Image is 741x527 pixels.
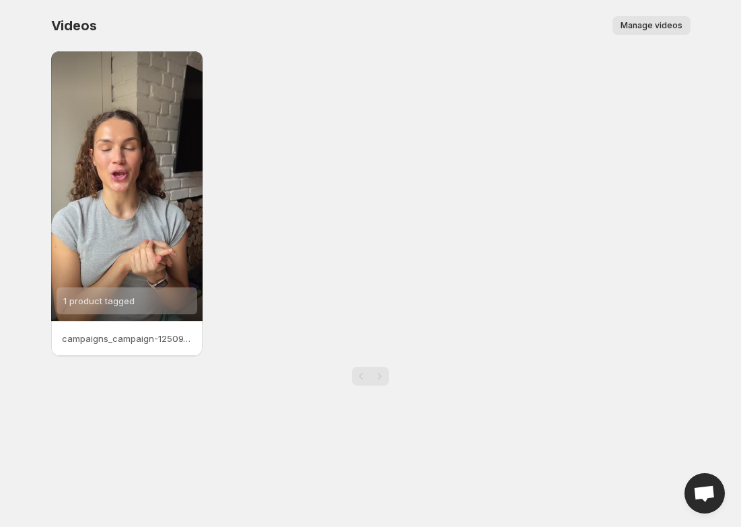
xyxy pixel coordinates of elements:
[684,473,725,514] div: Open chat
[352,367,389,386] nav: Pagination
[63,295,135,306] span: 1 product tagged
[621,20,682,31] span: Manage videos
[62,332,192,345] p: campaigns_campaign-12509_clip_creator_16761_1e92458d-4613-4e21-9e46-f586193e137f
[612,16,691,35] button: Manage videos
[51,17,97,34] span: Videos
